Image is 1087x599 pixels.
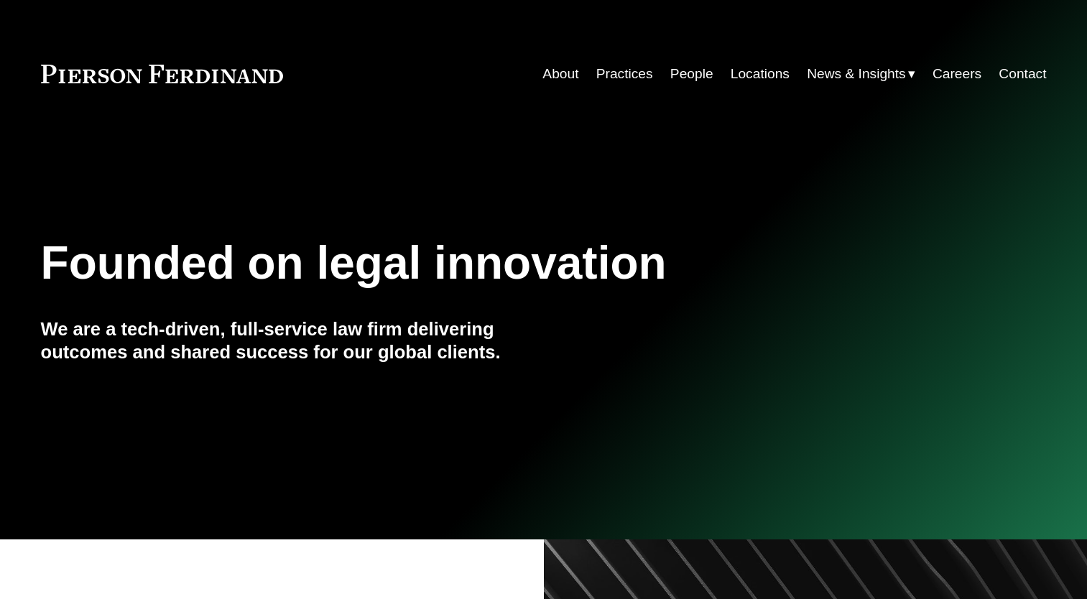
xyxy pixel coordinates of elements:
[542,60,578,88] a: About
[596,60,653,88] a: Practices
[933,60,981,88] a: Careers
[670,60,713,88] a: People
[807,60,915,88] a: folder dropdown
[999,60,1046,88] a: Contact
[731,60,790,88] a: Locations
[41,317,544,364] h4: We are a tech-driven, full-service law firm delivering outcomes and shared success for our global...
[41,237,879,289] h1: Founded on legal innovation
[807,62,906,87] span: News & Insights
